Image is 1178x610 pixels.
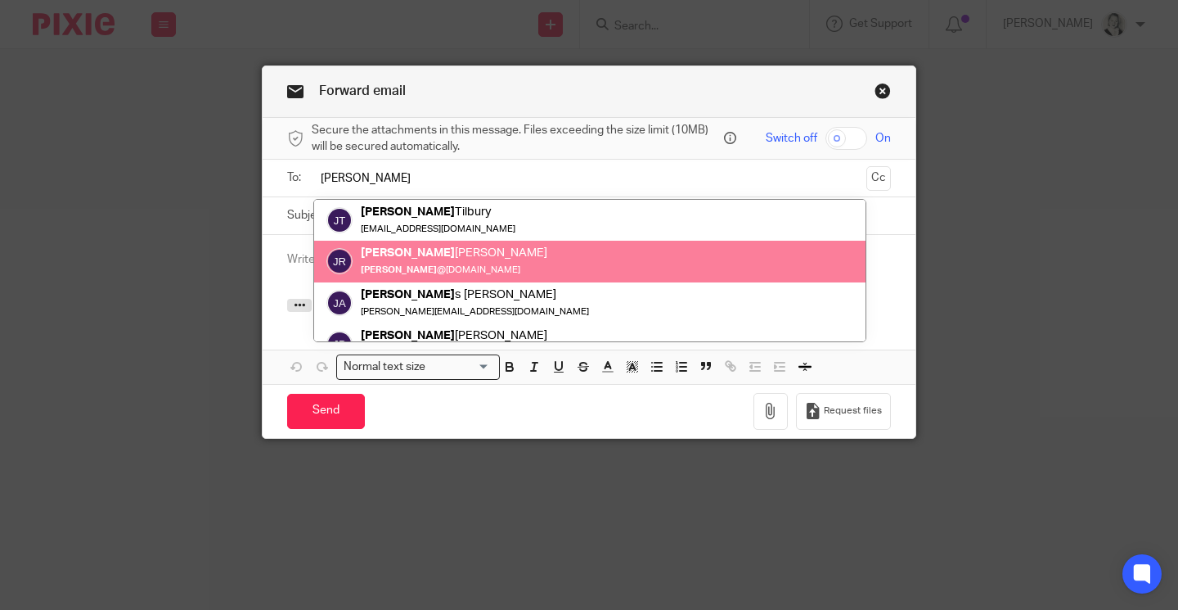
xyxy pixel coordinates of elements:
a: Close this dialog window [875,83,891,105]
input: Search for option [431,359,490,376]
img: svg%3E [326,290,353,316]
em: [PERSON_NAME] [361,206,455,218]
div: Tilbury [361,204,515,220]
button: Request files [796,393,891,430]
label: Subject: [287,207,330,224]
button: Cc [866,166,891,191]
img: svg%3E [326,249,353,275]
em: [PERSON_NAME] [361,288,455,300]
span: Request files [824,404,882,418]
small: @[DOMAIN_NAME] [361,266,520,275]
span: Forward email [319,84,406,97]
small: [EMAIL_ADDRESS][DOMAIN_NAME] [361,224,515,233]
em: [PERSON_NAME] [361,247,455,260]
div: [PERSON_NAME] [361,246,547,262]
input: Send [287,394,365,429]
span: Switch off [766,130,817,147]
div: [PERSON_NAME] [361,328,555,344]
label: To: [287,169,305,186]
img: svg%3E [326,207,353,233]
span: Normal text size [340,359,429,376]
div: s [PERSON_NAME] [361,287,589,303]
em: [PERSON_NAME] [361,329,455,341]
span: On [875,130,891,147]
img: svg%3E [326,331,353,357]
small: [PERSON_NAME][EMAIL_ADDRESS][DOMAIN_NAME] [361,307,589,316]
em: [PERSON_NAME] [361,266,437,275]
div: Search for option [336,355,500,380]
span: Secure the attachments in this message. Files exceeding the size limit (10MB) will be secured aut... [312,122,720,156]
